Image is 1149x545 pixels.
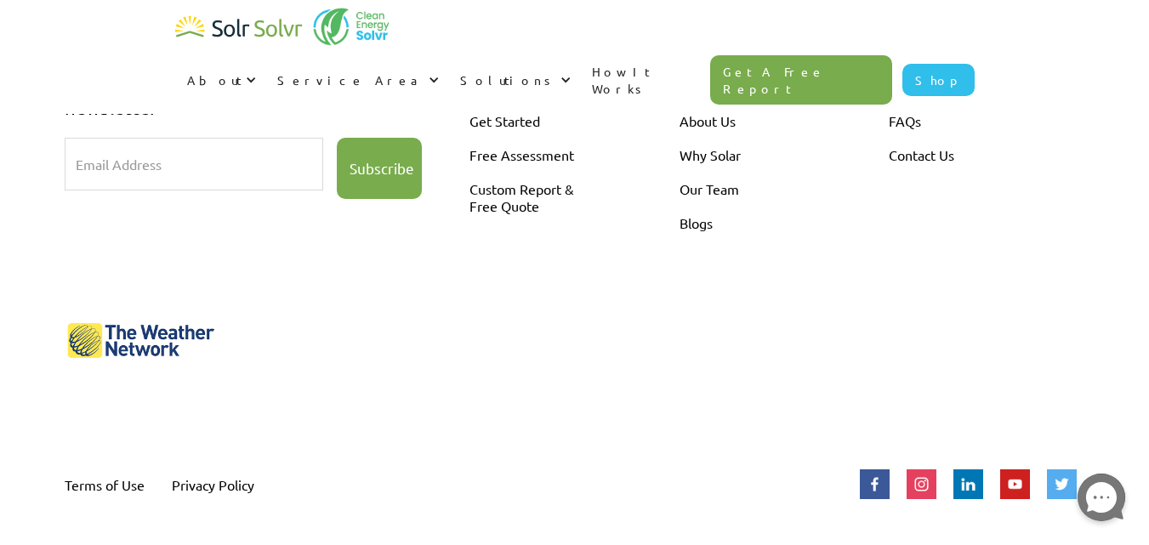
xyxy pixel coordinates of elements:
[469,138,614,172] a: Free Assessment
[710,55,892,105] a: Get A Free Report
[172,468,254,502] a: Privacy Policy
[187,71,242,88] div: About
[65,213,323,279] iframe: reCAPTCHA
[680,138,824,172] a: Why Solar
[680,172,824,206] a: Our Team
[448,54,580,105] div: Solutions
[277,71,424,88] div: Service Area
[469,104,614,138] a: Get Started
[337,138,423,199] input: Subscribe
[889,138,1033,172] a: Contact Us
[889,104,1033,138] a: FAQs
[469,172,614,223] a: Custom Report &Free Quote
[680,104,824,138] a: About Us
[65,468,145,502] a: Terms of Use
[580,46,711,114] a: How It Works
[265,54,448,105] div: Service Area
[460,71,556,88] div: Solutions
[175,54,265,105] div: About
[902,64,975,96] a: Shop
[680,206,824,240] a: Blogs
[65,138,323,190] input: Email Address
[65,138,423,286] form: Email Form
